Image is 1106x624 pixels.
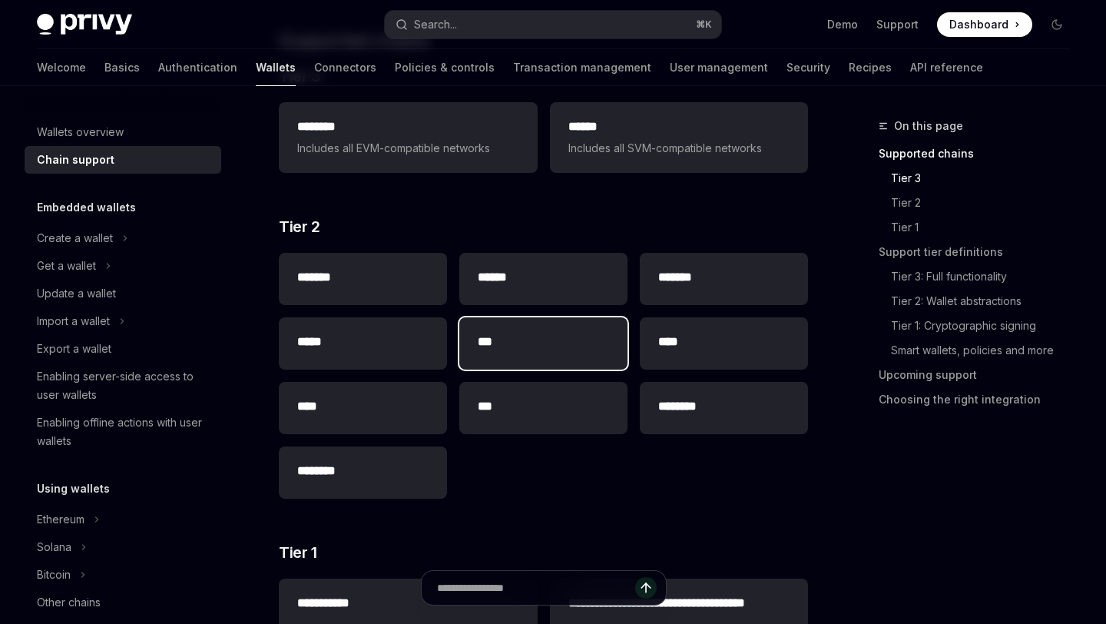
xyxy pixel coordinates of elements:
button: Toggle Ethereum section [25,506,221,533]
span: Includes all SVM-compatible networks [568,139,790,158]
a: User management [670,49,768,86]
div: Update a wallet [37,284,116,303]
a: Security [786,49,830,86]
button: Toggle Solana section [25,533,221,561]
a: Wallets overview [25,118,221,146]
div: Wallets overview [37,123,124,141]
div: Other chains [37,593,101,612]
button: Send message [635,577,657,599]
a: **** *Includes all SVM-compatible networks [550,102,808,173]
div: Bitcoin [37,566,71,584]
input: Ask a question... [437,571,635,605]
div: Export a wallet [37,340,111,358]
h5: Using wallets [37,480,110,498]
div: Ethereum [37,510,84,529]
a: Tier 3 [879,166,1081,191]
div: Solana [37,538,71,556]
div: Create a wallet [37,229,113,247]
span: Dashboard [949,17,1008,32]
a: Tier 2: Wallet abstractions [879,289,1081,314]
a: Tier 1: Cryptographic signing [879,314,1081,338]
span: ⌘ K [696,18,712,31]
button: Toggle Bitcoin section [25,561,221,589]
a: Chain support [25,146,221,174]
a: Connectors [314,49,376,86]
div: Get a wallet [37,257,96,275]
button: Open search [385,11,720,38]
div: Enabling server-side access to user wallets [37,367,212,404]
div: Enabling offline actions with user wallets [37,413,212,450]
a: Policies & controls [395,49,495,86]
div: Import a wallet [37,312,110,330]
span: Tier 1 [279,542,316,563]
a: Dashboard [937,12,1032,37]
div: Chain support [37,151,114,169]
a: Other chains [25,589,221,616]
a: Export a wallet [25,335,221,363]
a: Choosing the right integration [879,387,1081,412]
a: Demo [827,17,858,32]
a: Support [876,17,919,32]
a: Recipes [849,49,892,86]
button: Toggle Create a wallet section [25,224,221,252]
a: Enabling offline actions with user wallets [25,409,221,455]
a: **** ***Includes all EVM-compatible networks [279,102,537,173]
button: Toggle Get a wallet section [25,252,221,280]
a: Wallets [256,49,296,86]
a: Transaction management [513,49,651,86]
a: Enabling server-side access to user wallets [25,363,221,409]
a: Support tier definitions [879,240,1081,264]
a: Supported chains [879,141,1081,166]
div: Search... [414,15,457,34]
a: API reference [910,49,983,86]
span: Includes all EVM-compatible networks [297,139,518,158]
button: Toggle Import a wallet section [25,307,221,335]
button: Toggle dark mode [1045,12,1069,37]
a: Smart wallets, policies and more [879,338,1081,363]
a: Upcoming support [879,363,1081,387]
a: Tier 3: Full functionality [879,264,1081,289]
h5: Embedded wallets [37,198,136,217]
a: Tier 1 [879,215,1081,240]
a: Update a wallet [25,280,221,307]
span: On this page [894,117,963,135]
a: Authentication [158,49,237,86]
a: Tier 2 [879,191,1081,215]
span: Tier 2 [279,216,320,237]
a: Basics [104,49,140,86]
img: dark logo [37,14,132,35]
a: Welcome [37,49,86,86]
